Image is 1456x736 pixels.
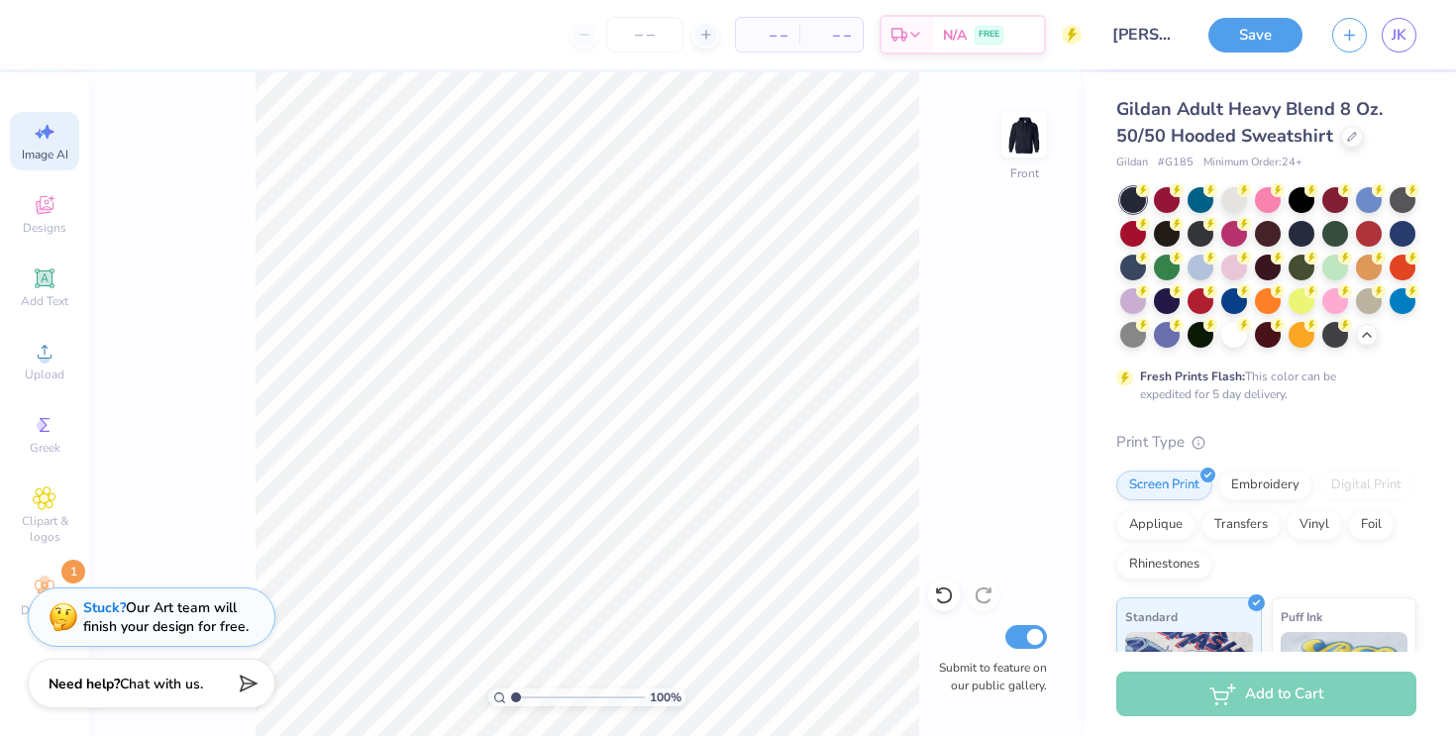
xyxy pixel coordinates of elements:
span: Minimum Order: 24 + [1203,155,1302,171]
div: Screen Print [1116,471,1212,500]
label: Submit to feature on our public gallery. [928,659,1047,694]
span: Upload [25,367,64,382]
span: Add Text [21,293,68,309]
img: Standard [1125,632,1253,731]
div: Applique [1116,510,1196,540]
span: N/A [943,25,967,46]
span: Gildan [1116,155,1148,171]
img: Front [1004,115,1044,155]
div: Our Art team will finish your design for free. [83,598,249,636]
div: Front [1010,164,1039,182]
a: JK [1382,18,1416,53]
span: Gildan Adult Heavy Blend 8 Oz. 50/50 Hooded Sweatshirt [1116,97,1383,148]
button: Save [1208,18,1302,53]
span: # G185 [1158,155,1194,171]
div: Foil [1348,510,1395,540]
span: 1 [61,560,85,583]
span: Chat with us. [120,675,203,693]
div: This color can be expedited for 5 day delivery. [1140,368,1384,403]
span: JK [1392,24,1406,47]
span: Image AI [22,147,68,162]
div: Embroidery [1218,471,1312,500]
span: Puff Ink [1281,606,1322,627]
span: Greek [30,440,60,456]
img: Puff Ink [1281,632,1408,731]
span: – – [748,25,787,46]
span: Designs [23,220,66,236]
strong: Fresh Prints Flash: [1140,368,1245,384]
input: – – [606,17,683,53]
span: FREE [979,28,999,42]
span: Standard [1125,606,1178,627]
div: Vinyl [1287,510,1342,540]
span: Decorate [21,602,68,618]
div: Print Type [1116,431,1416,454]
strong: Stuck? [83,598,126,617]
div: Rhinestones [1116,550,1212,579]
input: Untitled Design [1096,15,1194,54]
span: Clipart & logos [10,513,79,545]
div: Digital Print [1318,471,1414,500]
strong: Need help? [49,675,120,693]
span: 100 % [650,688,681,706]
div: Transfers [1201,510,1281,540]
span: – – [811,25,851,46]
